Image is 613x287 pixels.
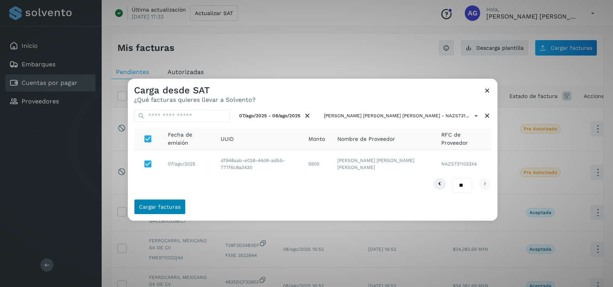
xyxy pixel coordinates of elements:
button: Cargar facturas [134,199,186,214]
span: UUID [221,135,234,143]
button: [PERSON_NAME] [PERSON_NAME] [PERSON_NAME] - NAZS731... [321,110,483,122]
td: [PERSON_NAME] [PERSON_NAME] [PERSON_NAME] [331,150,435,178]
button: 07/ago/2025 - 08/ago/2025 [236,110,315,122]
td: NAZS7311033X4 [435,150,491,178]
span: Nombre de Proveedor [337,135,395,143]
h3: Carga desde SAT [134,85,256,96]
td: 5600 [302,150,331,178]
p: ¿Qué facturas quieres llevar a Solvento? [134,96,256,103]
td: df948aab-e028-44d8-adbb-777f6c8a3430 [214,150,302,178]
td: 07/ago/2025 [162,150,214,178]
span: Fecha de emisión [168,131,208,147]
span: Cargar facturas [139,204,181,209]
span: Monto [308,135,325,143]
span: RFC de Proveedor [441,131,485,147]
